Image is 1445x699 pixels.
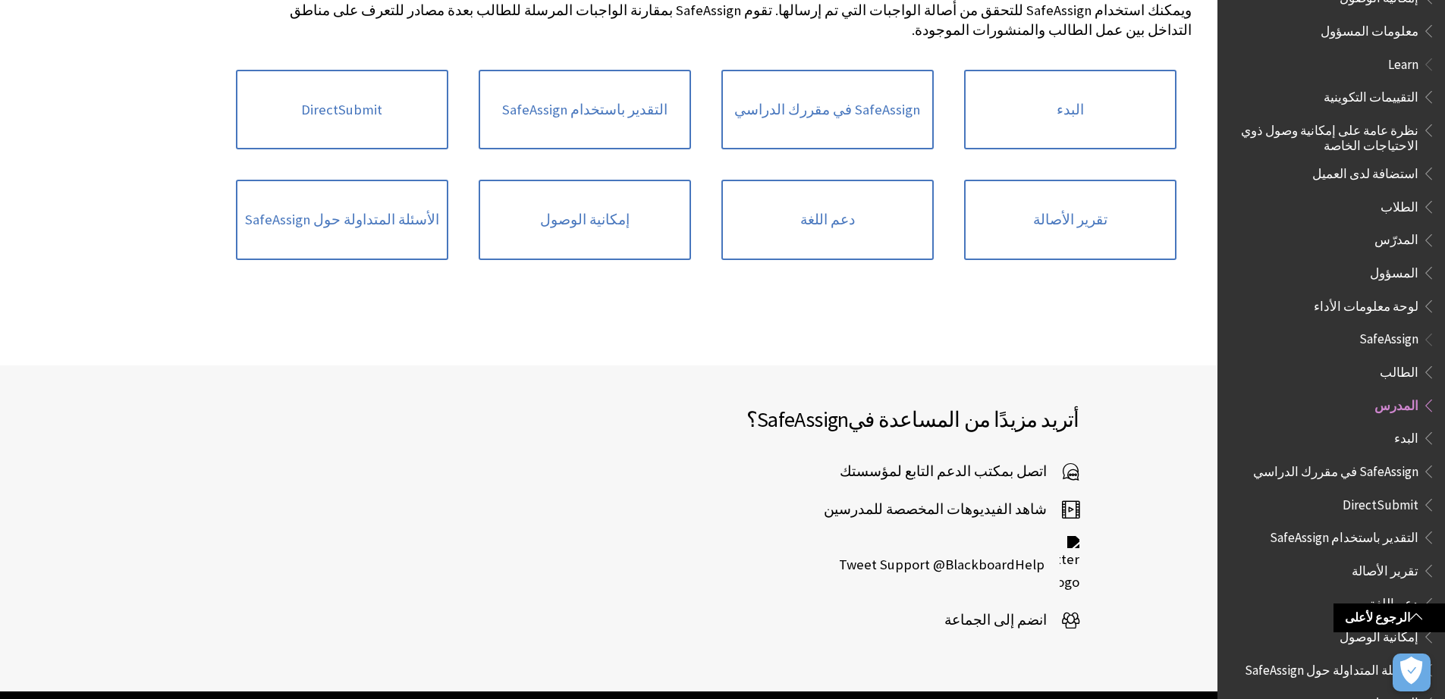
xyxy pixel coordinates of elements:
span: المدرّس [1374,227,1418,248]
span: إمكانية الوصول [1340,624,1418,644]
span: البدء [1394,425,1418,446]
span: الطالب [1380,359,1418,380]
h2: أتريد مزيدًا من المساعدة في ؟ [609,403,1079,435]
a: تقرير الأصالة [964,180,1176,260]
span: التقييمات التكوينية [1324,84,1418,105]
a: DirectSubmit [236,70,448,150]
a: الأسئلة المتداولة حول SafeAssign [236,180,448,260]
span: SafeAssign [1359,327,1418,347]
a: الرجوع لأعلى [1333,603,1445,632]
span: دعم اللغة [1369,591,1418,612]
span: Learn [1388,52,1418,72]
span: تقرير الأصالة [1352,558,1418,578]
span: اتصل بمكتب الدعم التابع لمؤسستك [840,460,1062,483]
span: استضافة لدى العميل [1312,161,1418,181]
span: لوحة معلومات الأداء [1314,293,1418,314]
img: Twitter logo [1060,536,1079,594]
a: شاهد الفيديوهات المخصصة للمدرسين [824,498,1079,521]
a: إمكانية الوصول [479,180,691,260]
p: ويمكنك استخدام SafeAssign للتحقق من أصالة الواجبات التي تم إرسالها. تقوم SafeAssign بمقارنة الواج... [251,1,1192,40]
span: التقدير باستخدام SafeAssign [1270,525,1418,545]
span: DirectSubmit [1343,492,1418,512]
span: معلومات المسؤول [1321,18,1418,39]
a: اتصل بمكتب الدعم التابع لمؤسستك [840,460,1079,483]
span: انضم إلى الجماعة [944,609,1062,632]
span: SafeAssign [757,406,848,433]
a: التقدير باستخدام SafeAssign [479,70,691,150]
a: دعم اللغة [721,180,934,260]
a: انضم إلى الجماعة [944,609,1079,632]
a: البدء [964,70,1176,150]
span: نظرة عامة على إمكانية وصول ذوي الاحتياجات الخاصة [1236,118,1418,153]
span: الطلاب [1381,194,1418,215]
span: SafeAssign في مقررك الدراسي [1253,459,1418,479]
span: Tweet Support @BlackboardHelp [839,553,1060,576]
span: الأسئلة المتداولة حول SafeAssign [1245,657,1418,678]
button: فتح التفضيلات [1393,654,1431,691]
a: SafeAssign في مقررك الدراسي [721,70,934,150]
span: المسؤول [1370,260,1418,281]
span: شاهد الفيديوهات المخصصة للمدرسين [824,498,1062,521]
nav: Book outline for Blackboard Learn Help [1227,52,1436,319]
a: Twitter logo Tweet Support @BlackboardHelp [839,536,1079,594]
span: المدرس [1374,393,1418,413]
